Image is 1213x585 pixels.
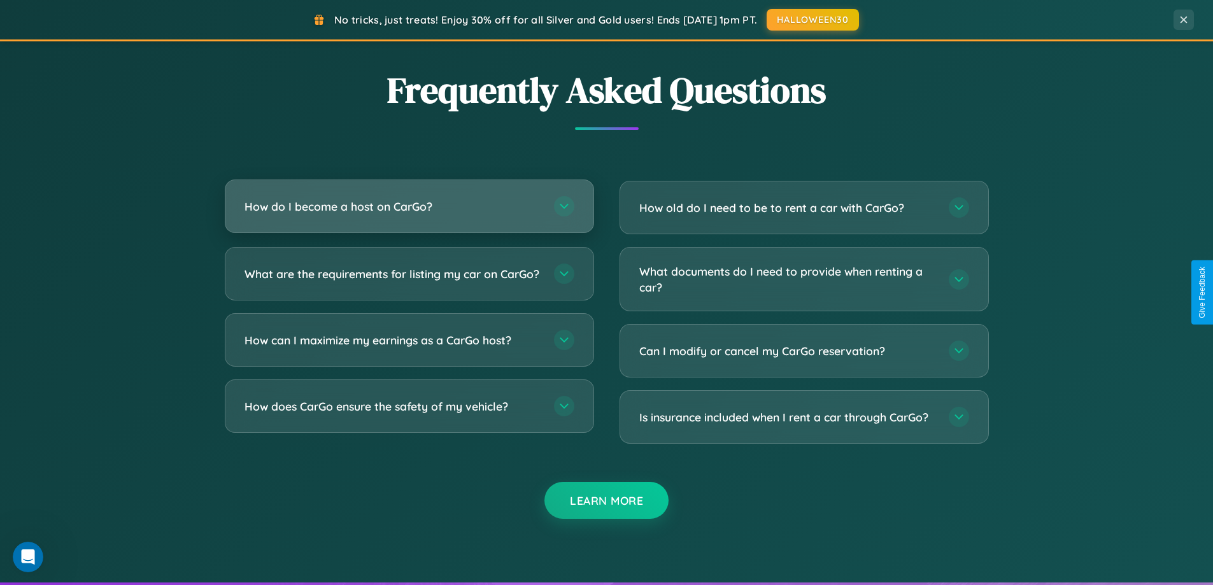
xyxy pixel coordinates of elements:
button: Learn More [544,482,669,519]
h3: Is insurance included when I rent a car through CarGo? [639,409,936,425]
div: Give Feedback [1198,267,1207,318]
h3: What documents do I need to provide when renting a car? [639,264,936,295]
h3: How do I become a host on CarGo? [245,199,541,215]
h3: What are the requirements for listing my car on CarGo? [245,266,541,282]
h2: Frequently Asked Questions [225,66,989,115]
h3: How does CarGo ensure the safety of my vehicle? [245,398,541,414]
h3: How old do I need to be to rent a car with CarGo? [639,200,936,216]
h3: How can I maximize my earnings as a CarGo host? [245,332,541,348]
h3: Can I modify or cancel my CarGo reservation? [639,343,936,359]
span: No tricks, just treats! Enjoy 30% off for all Silver and Gold users! Ends [DATE] 1pm PT. [334,13,757,26]
iframe: Intercom live chat [13,542,43,572]
button: HALLOWEEN30 [767,9,859,31]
